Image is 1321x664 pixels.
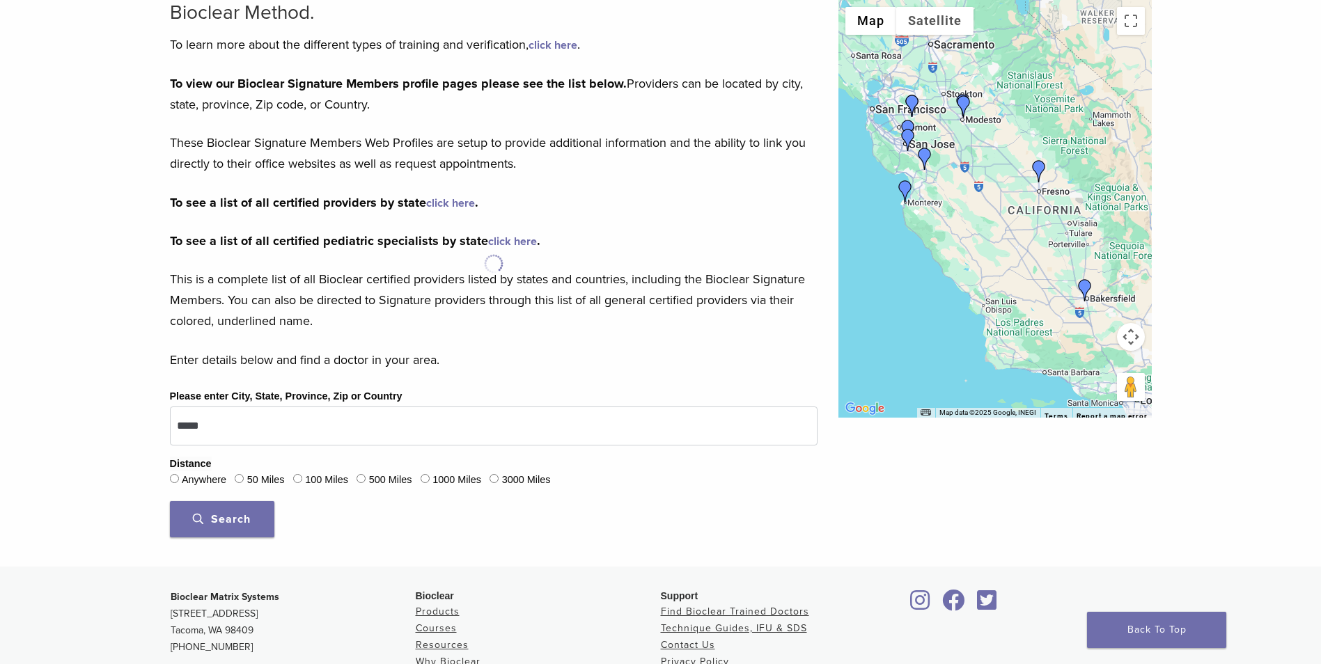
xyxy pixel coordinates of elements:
span: Support [661,590,698,601]
a: click here [488,235,537,248]
a: Open this area in Google Maps (opens a new window) [842,400,888,418]
strong: To view our Bioclear Signature Members profile pages please see the list below. [170,76,627,91]
button: Keyboard shortcuts [921,408,930,418]
strong: To see a list of all certified providers by state . [170,195,478,210]
a: Back To Top [1087,612,1226,648]
p: Providers can be located by city, state, province, Zip code, or Country. [170,73,818,115]
label: 3000 Miles [502,473,551,488]
a: Bioclear [906,598,935,612]
div: Dr. Sharokina Eshaghi [952,94,974,116]
label: Anywhere [182,473,226,488]
button: Show satellite imagery [896,7,974,35]
button: Map camera controls [1117,323,1145,351]
a: Resources [416,639,469,651]
p: [STREET_ADDRESS] Tacoma, WA 98409 [PHONE_NUMBER] [171,589,416,656]
button: Search [170,501,274,537]
label: 50 Miles [247,473,285,488]
div: Dr. Joshua Solomon [901,95,923,117]
a: Courses [416,622,457,634]
strong: To see a list of all certified pediatric specialists by state . [170,233,540,248]
a: Report a map error [1077,412,1148,420]
strong: Bioclear Matrix Systems [171,591,279,603]
p: Enter details below and find a doctor in your area. [170,349,818,370]
a: Products [416,606,460,617]
button: Toggle fullscreen view [1117,7,1145,35]
label: 1000 Miles [432,473,481,488]
div: Dr. Amy Tran [914,148,936,170]
a: Terms (opens in new tab) [1045,412,1068,420]
div: Fresno Dental Professionals [1028,160,1050,182]
label: 100 Miles [305,473,348,488]
p: This is a complete list of all Bioclear certified providers listed by states and countries, inclu... [170,269,818,331]
img: Google [842,400,888,418]
button: Show street map [845,7,896,35]
span: Search [193,512,251,526]
p: These Bioclear Signature Members Web Profiles are setup to provide additional information and the... [170,132,818,174]
div: Dr.Nancy Shiba [897,120,919,142]
div: Dr. Jeannie Molato [1074,279,1096,301]
a: Bioclear [973,598,1002,612]
span: Bioclear [416,590,454,601]
span: Map data ©2025 Google, INEGI [939,409,1036,416]
a: Contact Us [661,639,715,651]
a: Bioclear [938,598,970,612]
a: Find Bioclear Trained Doctors [661,606,809,617]
label: 500 Miles [369,473,412,488]
div: Dr. Alexandra Hebert [953,95,975,118]
a: click here [426,196,475,210]
a: click here [529,38,577,52]
a: Technique Guides, IFU & SDS [661,622,807,634]
button: Drag Pegman onto the map to open Street View [1117,373,1145,401]
div: Dr. Dennis Baik [897,129,919,151]
label: Please enter City, State, Province, Zip or Country [170,389,402,404]
legend: Distance [170,457,212,472]
p: To learn more about the different types of training and verification, . [170,34,818,55]
div: Dr. Mary Anne Marschik [894,180,916,203]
